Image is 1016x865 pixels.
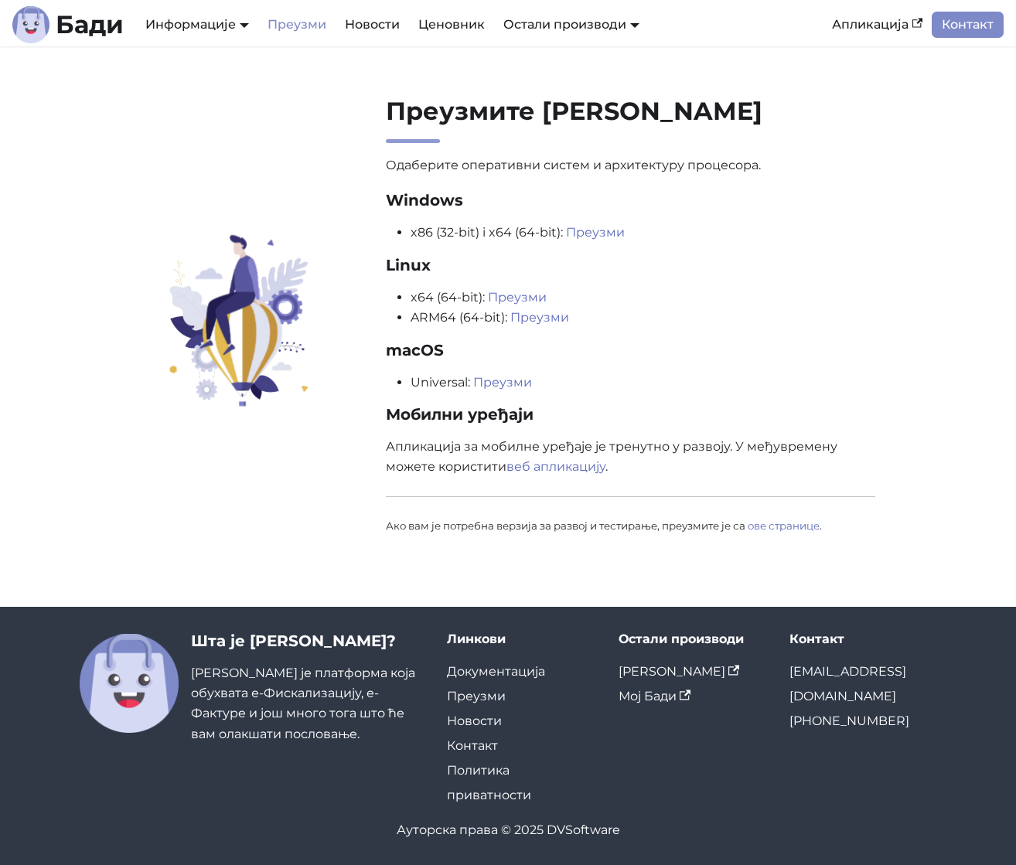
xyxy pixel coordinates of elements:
[258,12,336,38] a: Преузми
[386,519,822,532] small: Ако вам је потребна верзија за развој и тестирање, преузмите је са .
[12,6,124,43] a: ЛогоБади
[510,310,569,325] a: Преузми
[386,405,875,424] h3: Мобилни уређаји
[447,738,498,753] a: Контакт
[447,632,594,647] div: Линкови
[80,634,179,733] img: Бади
[473,375,532,390] a: Преузми
[619,689,690,703] a: Мој Бади
[411,373,875,393] li: Universal:
[386,437,875,478] p: Апликација за мобилне уређаје је тренутно у развоју. У међувремену можете користити .
[409,12,494,38] a: Ценовник
[336,12,409,38] a: Новости
[789,713,909,728] a: [PHONE_NUMBER]
[619,632,765,647] div: Остали производи
[12,6,49,43] img: Лого
[748,519,820,532] a: ове странице
[932,12,1004,38] a: Контакт
[191,632,422,651] h3: Шта је [PERSON_NAME]?
[447,763,531,802] a: Политика приватности
[619,664,739,679] a: [PERSON_NAME]
[411,223,875,243] li: x86 (32-bit) i x64 (64-bit):
[411,288,875,308] li: x64 (64-bit):
[789,664,906,703] a: [EMAIL_ADDRESS][DOMAIN_NAME]
[386,155,875,175] p: Одаберите оперативни систем и архитектуру процесора.
[138,233,339,408] img: Преузмите Бади
[447,689,506,703] a: Преузми
[789,632,936,647] div: Контакт
[386,191,875,210] h3: Windows
[56,12,124,37] b: Бади
[447,713,502,728] a: Новости
[386,96,875,143] h2: Преузмите [PERSON_NAME]
[411,308,875,328] li: ARM64 (64-bit):
[80,820,936,840] div: Ауторска права © 2025 DVSoftware
[386,341,875,360] h3: macOS
[145,17,249,32] a: Информације
[488,290,547,305] a: Преузми
[823,12,932,38] a: Апликација
[386,256,875,275] h3: Linux
[506,459,605,474] a: веб апликацију
[503,17,639,32] a: Остали производи
[447,664,545,679] a: Документација
[566,225,625,240] a: Преузми
[191,632,422,745] div: [PERSON_NAME] је платформа која обухвата е-Фискализацију, е-Фактуре и још много тога што ће вам о...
